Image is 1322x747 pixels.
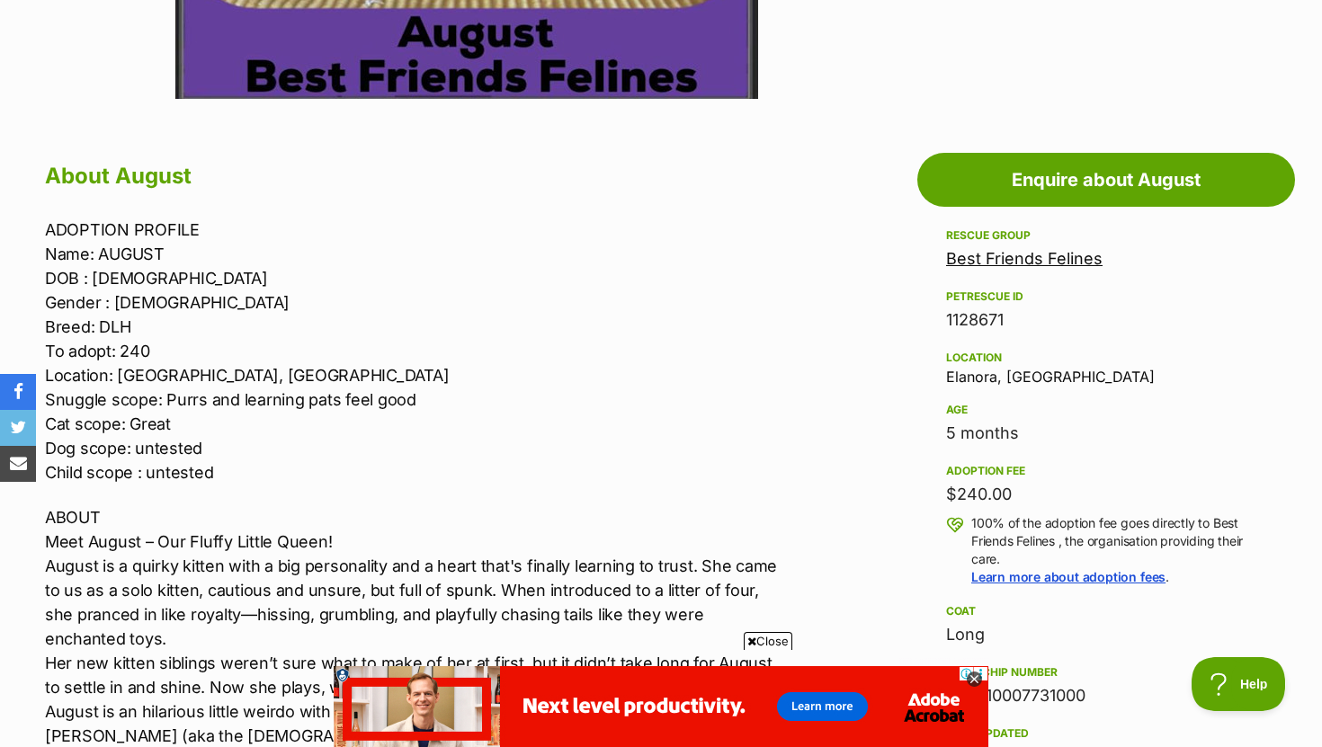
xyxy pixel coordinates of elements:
[334,657,988,738] iframe: Advertisement
[45,156,788,196] h2: About August
[1192,657,1286,711] iframe: Help Scout Beacon - Open
[946,665,1266,680] div: Microchip number
[946,289,1266,304] div: PetRescue ID
[946,464,1266,478] div: Adoption fee
[946,726,1266,741] div: Last updated
[946,683,1266,708] div: 953010007731000
[971,569,1166,584] a: Learn more about adoption fees
[744,632,792,650] span: Close
[946,482,1266,507] div: $240.00
[971,514,1266,586] p: 100% of the adoption fee goes directly to Best Friends Felines , the organisation providing their...
[946,604,1266,618] div: Coat
[946,228,1266,243] div: Rescue group
[45,218,788,485] p: ADOPTION PROFILE Name: AUGUST DOB : [DEMOGRAPHIC_DATA] Gender : [DEMOGRAPHIC_DATA] Breed: DLH To ...
[917,153,1295,207] a: Enquire about August
[946,403,1266,417] div: Age
[946,351,1266,365] div: Location
[946,622,1266,647] div: Long
[946,421,1266,446] div: 5 months
[946,249,1103,268] a: Best Friends Felines
[946,347,1266,385] div: Elanora, [GEOGRAPHIC_DATA]
[946,307,1266,333] div: 1128671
